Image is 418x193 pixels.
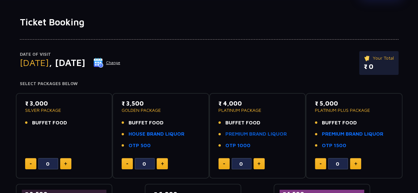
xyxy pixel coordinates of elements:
img: plus [257,162,260,165]
img: ticket [364,54,371,62]
a: PREMIUM BRAND LIQUOR [225,130,287,138]
img: minus [320,163,322,164]
img: plus [64,162,67,165]
p: PLATINUM PLUS PACKAGE [315,108,393,113]
span: [DATE] [20,57,49,68]
span: , [DATE] [49,57,85,68]
a: OTP 1000 [225,142,250,149]
span: BUFFET FOOD [32,119,67,127]
p: ₹ 3,000 [25,99,103,108]
img: plus [161,162,164,165]
img: minus [126,163,128,164]
img: minus [223,163,225,164]
a: PREMIUM BRAND LIQUOR [322,130,383,138]
span: BUFFET FOOD [322,119,357,127]
img: plus [354,162,357,165]
p: SILVER PACKAGE [25,108,103,113]
p: PLATINUM PACKAGE [218,108,297,113]
p: Date of Visit [20,51,121,58]
span: BUFFET FOOD [225,119,260,127]
p: ₹ 3,500 [122,99,200,108]
button: Change [93,57,121,68]
p: Your Total [364,54,394,62]
p: ₹ 0 [364,62,394,72]
h1: Ticket Booking [20,16,399,28]
span: BUFFET FOOD [129,119,164,127]
a: OTP 1500 [322,142,346,149]
p: ₹ 5,000 [315,99,393,108]
img: minus [30,163,32,164]
a: HOUSE BRAND LIQUOR [129,130,184,138]
a: OTP 500 [129,142,151,149]
h4: Select Packages Below [20,81,399,86]
p: ₹ 4,000 [218,99,297,108]
p: GOLDEN PACKAGE [122,108,200,113]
